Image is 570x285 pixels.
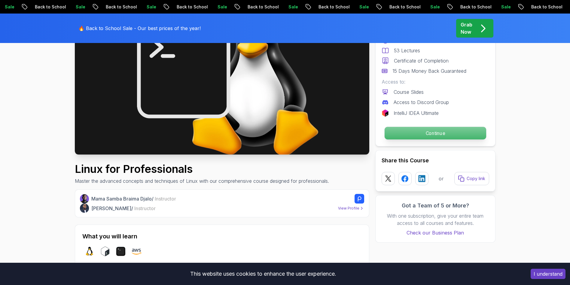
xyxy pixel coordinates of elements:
[382,212,489,227] p: With one subscription, give your entire team access to all courses and features.
[382,109,389,117] img: jetbrains logo
[75,163,329,175] h1: Linux for Professionals
[524,4,565,10] p: Back to School
[454,172,489,185] button: Copy link
[98,4,139,10] p: Back to School
[531,269,565,279] button: Accept cookies
[382,229,489,236] a: Check our Business Plan
[82,232,362,241] h2: What you will learn
[338,205,364,211] a: View Profile
[68,4,87,10] p: Sale
[116,247,126,256] img: terminal logo
[134,205,156,211] span: Instructor
[423,4,442,10] p: Sale
[85,247,94,256] img: linux logo
[169,4,210,10] p: Back to School
[382,201,489,210] h3: Got a Team of 5 or More?
[281,4,300,10] p: Sale
[453,4,494,10] p: Back to School
[338,206,359,211] p: View Profile
[394,57,449,64] p: Certificate of Completion
[78,25,201,32] p: 🔥 Back to School Sale - Our best prices of the year!
[5,267,522,280] div: This website uses cookies to enhance the user experience.
[139,4,158,10] p: Sale
[384,127,486,139] p: Continue
[311,4,352,10] p: Back to School
[382,78,489,85] p: Access to:
[461,21,472,35] p: Grab Now
[382,4,423,10] p: Back to School
[155,196,176,202] span: Instructor
[382,156,489,165] h2: Share this Course
[494,4,513,10] p: Sale
[27,4,68,10] p: Back to School
[394,99,449,106] p: Access to Discord Group
[210,4,229,10] p: Sale
[392,67,466,75] p: 15 Days Money Back Guaranteed
[91,205,156,212] p: [PERSON_NAME] /
[100,247,110,256] img: bash logo
[384,127,486,140] button: Continue
[80,194,89,204] img: Nelson Djalo
[352,4,371,10] p: Sale
[394,88,424,96] p: Course Slides
[132,247,141,256] img: aws logo
[394,47,420,54] p: 53 Lectures
[240,4,281,10] p: Back to School
[439,175,444,182] p: or
[91,195,176,202] p: Mama Samba Braima Djalo /
[467,176,485,182] p: Copy link
[75,177,329,185] p: Master the advanced concepts and techniques of Linux with our comprehensive course designed for p...
[394,109,439,117] p: IntelliJ IDEA Ultimate
[80,204,89,213] img: Abz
